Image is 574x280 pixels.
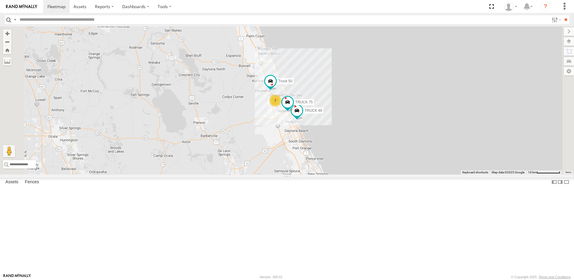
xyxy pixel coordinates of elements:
[565,171,571,174] a: Terms
[462,170,488,175] button: Keyboard shortcuts
[3,29,11,38] button: Zoom in
[551,178,557,186] label: Dock Summary Table to the Left
[3,274,31,280] a: Visit our Website
[502,2,519,11] div: Thomas Crowe
[295,100,313,104] span: TRUCK 75
[526,170,562,175] button: Map Scale: 10 km per 75 pixels
[564,67,574,75] label: Map Settings
[539,275,571,279] a: Terms and Conditions
[557,178,563,186] label: Dock Summary Table to the Right
[563,178,569,186] label: Hide Summary Table
[528,171,536,174] span: 10 km
[492,171,524,174] span: Map data ©2025 Google
[511,275,571,279] div: © Copyright 2025 -
[3,57,11,65] label: Measure
[3,145,15,157] button: Drag Pegman onto the map to open Street View
[3,46,11,54] button: Zoom Home
[260,275,282,279] div: Version: 305.01
[305,108,322,113] span: TRUCK 49
[13,15,17,24] label: Search Query
[3,38,11,46] button: Zoom out
[278,79,292,83] span: Truck 50
[22,178,42,186] label: Fences
[541,2,550,11] i: ?
[269,95,281,107] div: 7
[549,15,562,24] label: Search Filter Options
[2,178,21,186] label: Assets
[6,5,37,9] img: rand-logo.svg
